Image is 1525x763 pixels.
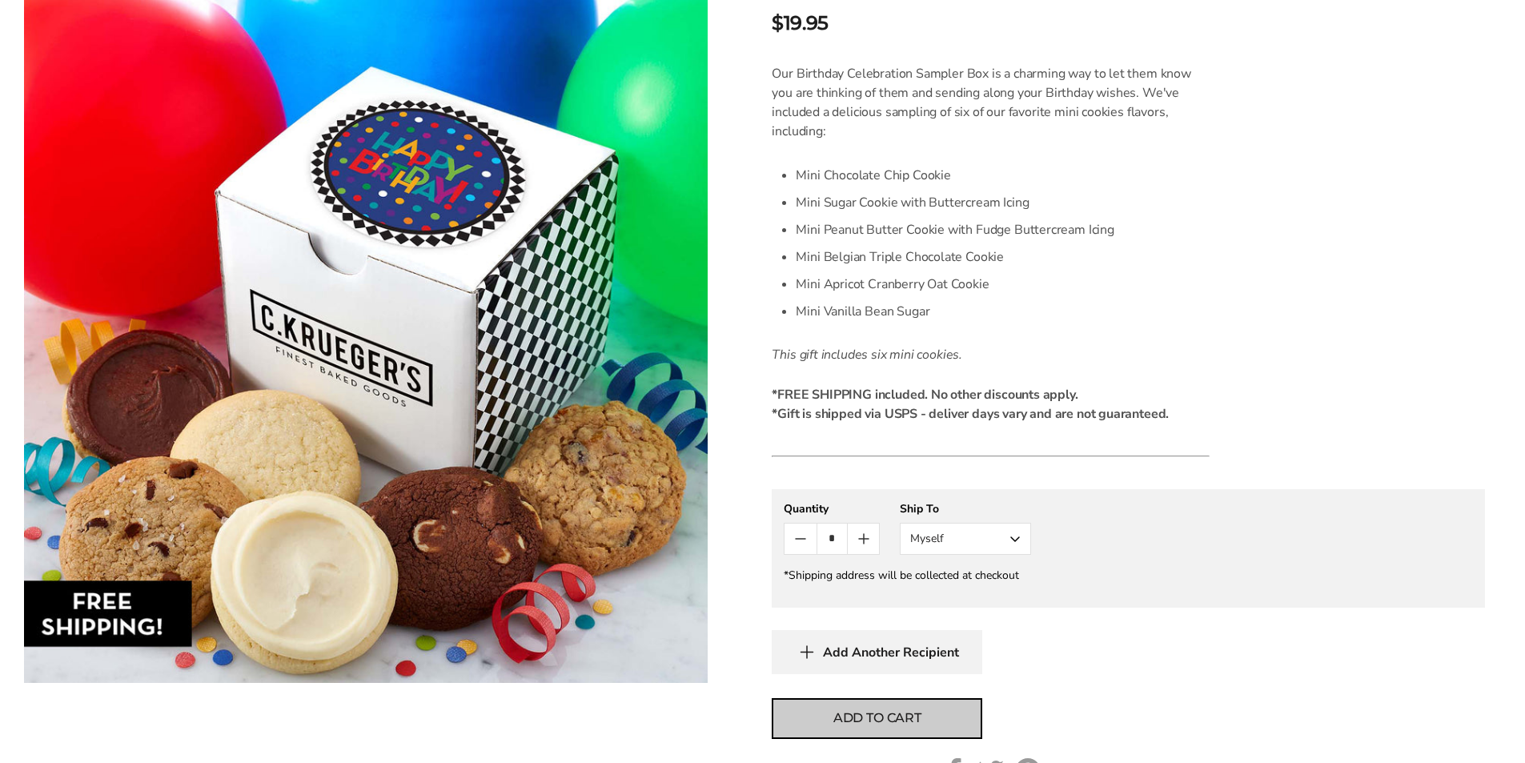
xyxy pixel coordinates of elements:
[817,524,848,554] input: Quantity
[772,64,1210,141] p: Our Birthday Celebration Sampler Box is a charming way to let them know you are thinking of them ...
[833,709,921,728] span: Add to cart
[772,9,828,38] span: $19.95
[784,501,880,516] div: Quantity
[772,630,982,674] button: Add Another Recipient
[772,698,982,739] button: Add to cart
[796,303,929,320] span: Mini Vanilla Bean Sugar
[784,568,1473,583] div: *Shipping address will be collected at checkout
[796,194,1029,211] span: Mini Sugar Cookie with Buttercream Icing
[796,275,989,293] span: Mini Apricot Cranberry Oat Cookie
[796,167,950,184] span: Mini Chocolate Chip Cookie
[823,645,959,661] span: Add Another Recipient
[796,221,1114,239] span: Mini Peanut Butter Cookie with Fudge Buttercream Icing
[796,248,1004,266] span: Mini Belgian Triple Chocolate Cookie
[13,702,166,750] iframe: Sign Up via Text for Offers
[900,501,1031,516] div: Ship To
[785,524,816,554] button: Count minus
[900,523,1031,555] button: Myself
[848,524,879,554] button: Count plus
[772,489,1485,608] gfm-form: New recipient
[772,346,962,363] em: This gift includes six mini cookies.
[772,386,1078,404] strong: *FREE SHIPPING included. No other discounts apply.
[772,405,1169,423] strong: *Gift is shipped via USPS - deliver days vary and are not guaranteed.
